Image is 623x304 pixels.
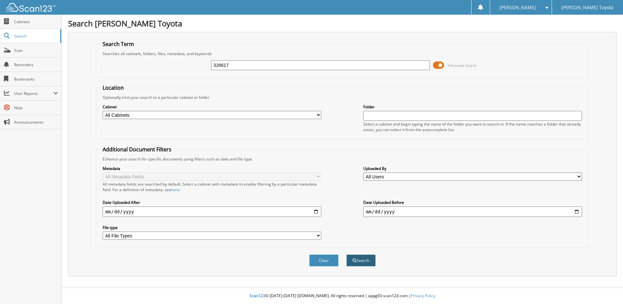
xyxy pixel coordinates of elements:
input: end [363,206,582,217]
a: here [171,187,180,192]
label: Folder [363,104,582,110]
div: Searches all cabinets, folders, files, metadata, and keywords [99,51,585,56]
span: Advanced Search [448,63,477,68]
button: Clear [309,254,339,266]
legend: Additional Document Filters [99,146,175,153]
div: Optionally limit your search to a particular cabinet or folder [99,95,585,100]
iframe: Chat Widget [590,273,623,304]
div: Select a cabinet and begin typing the name of the folder you want to search in. If the name match... [363,121,582,132]
legend: Location [99,84,127,91]
label: Date Uploaded Before [363,200,582,205]
span: Cabinets [14,19,58,24]
span: User Reports [14,91,53,96]
a: Privacy Policy [411,293,435,298]
span: Scan123 [250,293,265,298]
span: [PERSON_NAME] Toyota [561,6,614,9]
h1: Search [PERSON_NAME] Toyota [68,18,616,29]
input: start [103,206,321,217]
span: Search [14,33,57,39]
span: Reminders [14,62,58,68]
span: [PERSON_NAME] [500,6,536,9]
button: Search [346,254,376,266]
label: Cabinet [103,104,321,110]
legend: Search Term [99,40,137,48]
label: Uploaded By [363,166,582,171]
div: © [DATE]-[DATE] [DOMAIN_NAME]. All rights reserved | appg03-scan123-com | [62,288,623,304]
label: File type [103,225,321,230]
img: scan123-logo-white.svg [7,3,55,12]
div: All metadata fields are searched by default. Select a cabinet with metadata to enable filtering b... [103,181,321,192]
label: Date Uploaded After [103,200,321,205]
span: Scan [14,48,58,53]
div: Enhance your search for specific documents using filters such as date and file type. [99,156,585,162]
span: Bookmarks [14,76,58,82]
label: Metadata [103,166,321,171]
span: Announcements [14,119,58,125]
span: Help [14,105,58,111]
